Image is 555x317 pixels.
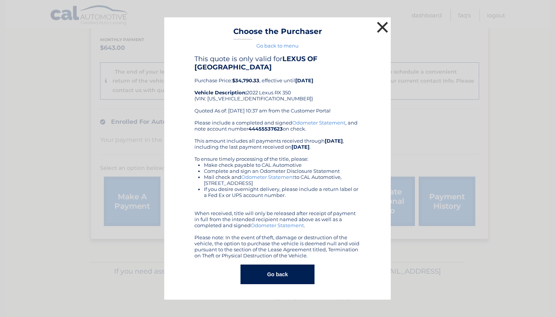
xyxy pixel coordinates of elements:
[292,120,345,126] a: Odometer Statement
[194,55,318,71] b: LEXUS OF [GEOGRAPHIC_DATA]
[204,168,361,174] li: Complete and sign an Odometer Disclosure Statement
[251,222,304,228] a: Odometer Statement
[256,43,299,49] a: Go back to menu
[375,20,390,35] button: ×
[241,174,294,180] a: Odometer Statement
[194,55,361,71] h4: This quote is only valid for
[233,27,322,40] h3: Choose the Purchaser
[325,138,343,144] b: [DATE]
[204,162,361,168] li: Make check payable to CAL Automotive
[194,120,361,259] div: Please include a completed and signed , and note account number on check. This amount includes al...
[194,55,361,120] div: Purchase Price: , effective until 2022 Lexus RX 350 (VIN: [US_VEHICLE_IDENTIFICATION_NUMBER]) Quo...
[204,186,361,198] li: If you desire overnight delivery, please include a return label or a Fed Ex or UPS account number.
[232,77,259,83] b: $34,790.33
[295,77,313,83] b: [DATE]
[291,144,310,150] b: [DATE]
[248,126,283,132] b: 44455537623
[194,89,247,95] strong: Vehicle Description:
[240,265,314,284] button: Go back
[204,174,361,186] li: Mail check and to CAL Automotive, [STREET_ADDRESS]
